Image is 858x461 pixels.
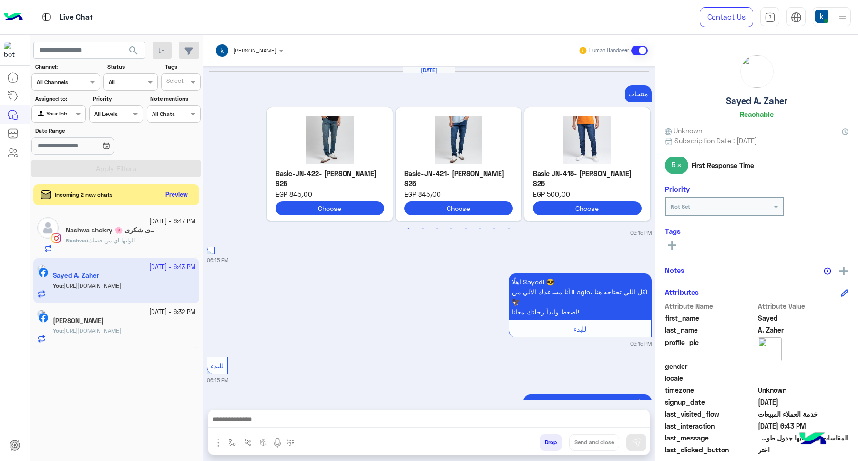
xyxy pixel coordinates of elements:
p: 27/9/2025, 6:15 PM [509,273,652,320]
h6: Notes [665,266,684,274]
span: EGP 500٫00 [533,189,642,199]
h5: Nashwa shokry 🌸 نشوى شكرى🌸 [66,226,156,234]
img: Facebook [39,313,48,323]
span: First Response Time [692,160,754,170]
span: last_interaction [665,421,756,431]
a: Contact Us [700,7,753,27]
label: Note mentions [150,94,199,103]
img: create order [260,439,267,446]
span: Attribute Value [758,301,849,311]
small: 06:15 PM [207,256,228,264]
button: 8 of 4 [504,224,513,234]
span: last_clicked_button [665,445,756,455]
small: [DATE] - 6:47 PM [149,217,195,226]
img: 713415422032625 [4,42,21,59]
span: للبدء [573,325,586,333]
span: A. Zaher [758,325,849,335]
img: tab [41,11,52,23]
span: https://eagle.com.eg/collections/shirt [64,327,121,334]
div: Select [165,76,184,87]
p: [PERSON_NAME] Basic JN-415-S25 [533,168,642,189]
span: last_name [665,325,756,335]
label: Date Range [35,126,142,135]
img: Instagram [51,233,61,243]
span: signup_date [665,397,756,407]
p: [PERSON_NAME] Basic-JN-422-S25 [276,168,384,189]
button: Trigger scenario [240,434,256,450]
span: Subscription Date : [DATE] [674,136,757,146]
button: Send and close [569,434,619,451]
b: Not Set [671,203,690,210]
img: hulul-logo.png [796,423,829,456]
button: select flow [225,434,240,450]
span: locale [665,373,756,383]
img: notes [824,267,831,275]
button: Apply Filters [31,160,201,177]
img: DirtyBeige_1_d6a4679e-a4f1-4f3a-902a-7aa204433875.jpg [276,116,384,164]
span: الوانها اي من فضلك [88,237,135,244]
span: المقاسات بيبقي ليها جدول طول *عرض بالسم والالوان مش واضحة في الصورة ممكن تكتب الالوان [758,433,849,443]
img: picture [741,55,773,88]
button: 4 of 4 [447,224,456,234]
span: Sayed [758,313,849,323]
span: EGP 845٫00 [404,189,513,199]
span: gender [665,361,756,371]
button: create order [256,434,272,450]
img: picture [758,337,782,361]
span: EGP 845٫00 [276,189,384,199]
span: [PERSON_NAME] [233,47,276,54]
button: 1 of 4 [404,224,413,234]
button: 3 of 4 [432,224,442,234]
p: [PERSON_NAME] Basic-JN-421-S25 [404,168,513,189]
p: 27/9/2025, 6:15 PM [625,85,652,102]
button: 6 of 4 [475,224,485,234]
button: Drop [540,434,562,451]
button: search [122,42,145,63]
h6: Tags [665,227,848,235]
span: first_name [665,313,756,323]
span: You [53,327,62,334]
img: defaultAdmin.png [37,217,59,239]
span: null [758,361,849,371]
p: 27/9/2025, 6:15 PM [523,394,652,411]
span: خدمة العملاء المبيعات [758,409,849,419]
button: 5 of 4 [461,224,470,234]
img: select flow [228,439,236,446]
button: Choose [276,201,384,215]
img: send attachment [213,437,224,449]
label: Assigned to: [35,94,84,103]
span: profile_pic [665,337,756,359]
p: Live Chat [60,11,93,24]
button: Choose [533,201,642,215]
img: picture [37,310,46,318]
img: profile [837,11,848,23]
img: 203A1246_d9809052-808c-41b8-8d09-cff768b5a759.jpg [533,116,642,164]
img: send voice note [272,437,283,449]
span: timezone [665,385,756,395]
img: userImage [815,10,828,23]
h6: Attributes [665,288,699,296]
img: Trigger scenario [244,439,252,446]
h6: Reachable [740,110,774,118]
img: Logo [4,7,23,27]
small: [DATE] - 6:32 PM [149,308,195,317]
span: Attribute Name [665,301,756,311]
span: last_visited_flow [665,409,756,419]
span: last_message [665,433,756,443]
span: search [128,45,139,56]
small: Human Handover [589,47,629,54]
span: اختر [758,445,849,455]
a: tab [760,7,779,27]
img: add [839,267,848,275]
label: Channel: [35,63,99,71]
span: Nashwa [66,237,87,244]
span: Incoming 2 new chats [55,190,112,199]
small: 06:15 PM [630,340,652,347]
span: 5 s [665,157,688,174]
img: send message [632,438,641,447]
span: 2025-09-27T14:36:04.971Z [758,397,849,407]
span: للبدء [211,362,224,370]
small: 06:15 PM [630,229,652,237]
button: 7 of 4 [490,224,499,234]
button: Preview [162,188,192,202]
